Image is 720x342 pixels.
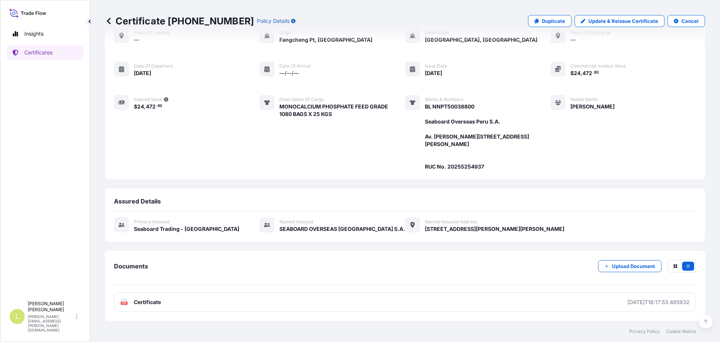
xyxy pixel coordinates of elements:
[588,17,658,25] p: Update & Reissue Certificate
[279,225,405,233] span: SEABOARD OVERSEAS [GEOGRAPHIC_DATA] S.A.
[24,30,43,38] p: Insights
[28,301,74,313] p: [PERSON_NAME] [PERSON_NAME]
[425,219,477,225] span: Named Assured Address
[542,17,565,25] p: Duplicate
[580,71,582,76] span: ,
[574,71,580,76] span: 24
[582,71,592,76] span: 472
[134,225,239,233] span: Seaboard Trading - [GEOGRAPHIC_DATA]
[681,17,699,25] p: Cancel
[592,71,594,74] span: .
[156,105,157,107] span: .
[570,63,626,69] span: Commercial Invoice Value
[612,262,655,270] p: Upload Document
[425,96,463,102] span: Marks & Numbers
[594,71,599,74] span: 80
[279,69,299,77] span: —/—/—
[570,103,615,110] span: [PERSON_NAME]
[134,96,162,102] span: Insured Value
[629,328,660,334] a: Privacy Policy
[279,63,311,69] span: Date of arrival
[134,104,137,109] span: $
[114,197,161,205] span: Assured Details
[137,104,144,109] span: 24
[279,103,389,118] span: MONOCALCIUM PHOSPHATE FEED GRADE 1080 BAGS X 25 KGS
[257,17,289,25] p: Policy Details
[570,96,598,102] span: Vessel Name
[122,302,127,304] text: PDF
[6,45,84,60] a: Certificates
[425,103,550,170] span: BL NNPT50038800 Seaboard Overseas Peru S.A. Av. [PERSON_NAME][STREET_ADDRESS][PERSON_NAME] RUC No...
[666,328,696,334] a: Cookie Notice
[570,71,574,76] span: $
[134,298,161,306] span: Certificate
[105,15,254,27] p: Certificate [PHONE_NUMBER]
[425,63,447,69] span: Issue Date
[15,313,19,320] span: L
[425,225,564,233] span: [STREET_ADDRESS][PERSON_NAME][PERSON_NAME]
[425,69,442,77] span: [DATE]
[528,15,571,27] a: Duplicate
[144,104,146,109] span: ,
[24,49,52,56] p: Certificates
[157,105,162,107] span: 80
[114,262,148,270] span: Documents
[574,15,664,27] a: Update & Reissue Certificate
[279,96,324,102] span: Description of cargo
[28,314,74,332] p: [PERSON_NAME][EMAIL_ADDRESS][PERSON_NAME][DOMAIN_NAME]
[134,69,151,77] span: [DATE]
[114,292,696,312] a: PDFCertificate[DATE]T16:17:53.485932
[627,298,690,306] div: [DATE]T16:17:53.485932
[667,15,705,27] button: Cancel
[6,26,84,41] a: Insights
[146,104,156,109] span: 472
[134,219,169,225] span: Primary assured
[279,219,313,225] span: Named Assured
[598,260,661,272] button: Upload Document
[134,63,173,69] span: Date of departure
